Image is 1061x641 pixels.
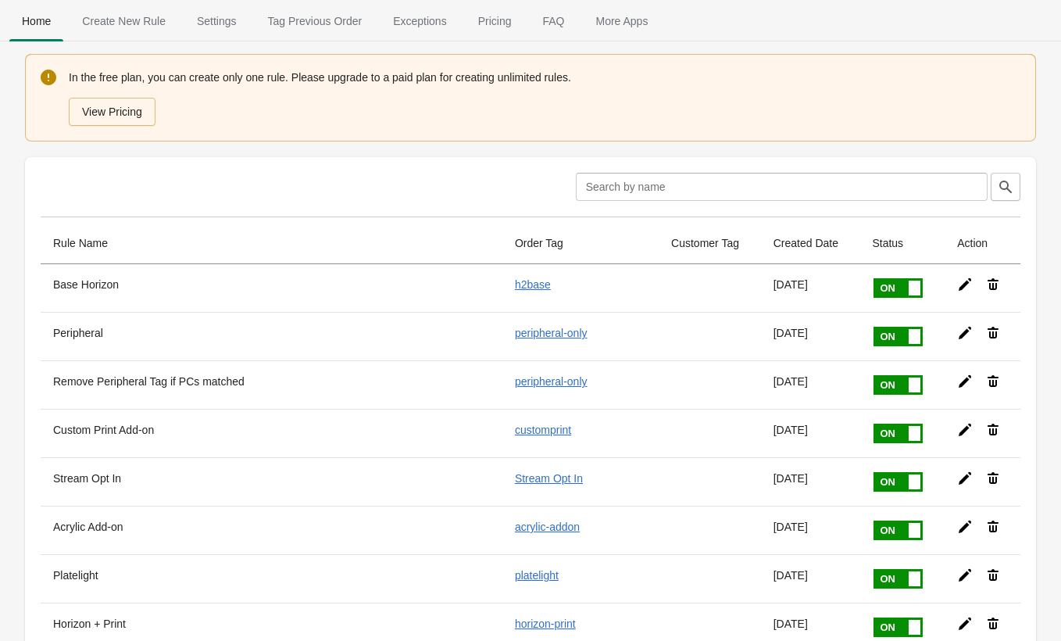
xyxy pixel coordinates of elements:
td: [DATE] [761,554,860,603]
a: peripheral-only [515,327,588,339]
span: Tag Previous Order [255,7,375,35]
div: In the free plan, you can create only one rule. Please upgrade to a paid plan for creating unlimi... [69,68,1020,127]
a: horizon-print [515,618,576,630]
th: Created Date [761,223,860,264]
td: [DATE] [761,360,860,409]
button: Create_New_Rule [66,1,181,41]
th: Rule Name [41,223,502,264]
td: [DATE] [761,457,860,506]
span: Pricing [466,7,524,35]
th: Peripheral [41,312,502,360]
span: Create New Rule [70,7,178,35]
button: Home [6,1,66,41]
button: View Pricing [69,98,155,126]
th: Remove Peripheral Tag if PCs matched [41,360,502,409]
a: customprint [515,424,571,436]
td: [DATE] [761,264,860,312]
th: Action [945,223,1020,264]
th: Custom Print Add-on [41,409,502,457]
th: Acrylic Add-on [41,506,502,554]
span: Exceptions [380,7,459,35]
th: Customer Tag [659,223,761,264]
span: More Apps [583,7,660,35]
td: [DATE] [761,409,860,457]
th: Platelight [41,554,502,603]
a: acrylic-addon [515,521,580,533]
a: platelight [515,569,559,582]
input: Search by name [576,173,988,201]
button: Settings [181,1,252,41]
th: Status [859,223,945,264]
span: FAQ [530,7,577,35]
td: [DATE] [761,506,860,554]
span: Settings [184,7,249,35]
td: [DATE] [761,312,860,360]
a: peripheral-only [515,375,588,388]
a: h2base [515,278,551,291]
th: Stream Opt In [41,457,502,506]
th: Base Horizon [41,264,502,312]
th: Order Tag [502,223,659,264]
a: Stream Opt In [515,472,583,485]
span: Home [9,7,63,35]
